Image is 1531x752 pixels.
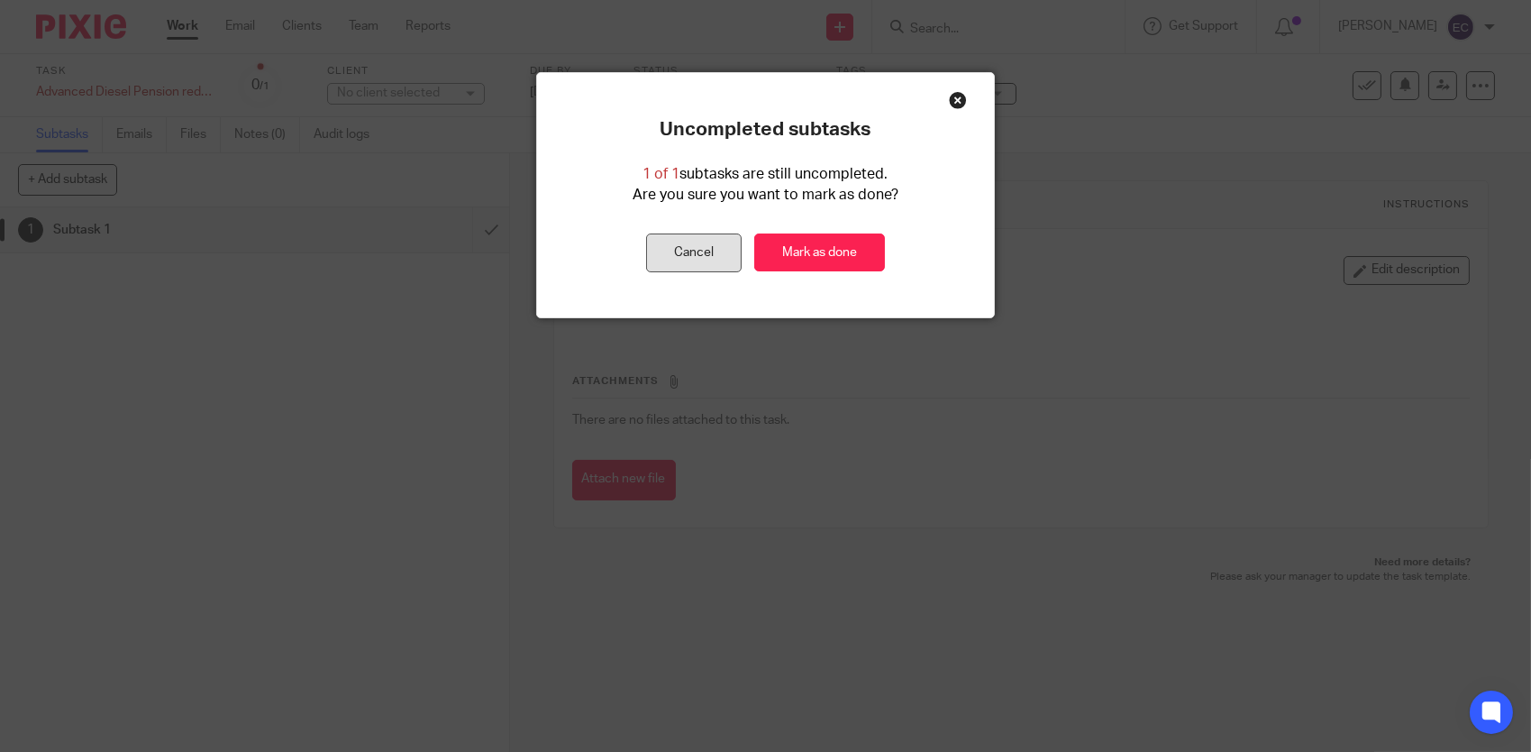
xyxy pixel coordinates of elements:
button: Cancel [646,234,742,272]
p: Are you sure you want to mark as done? [633,185,898,206]
p: subtasks are still uncompleted. [643,164,889,185]
div: Close this dialog window [949,91,967,109]
a: Mark as done [754,234,885,272]
span: 1 of 1 [643,167,680,181]
p: Uncompleted subtasks [661,118,871,142]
